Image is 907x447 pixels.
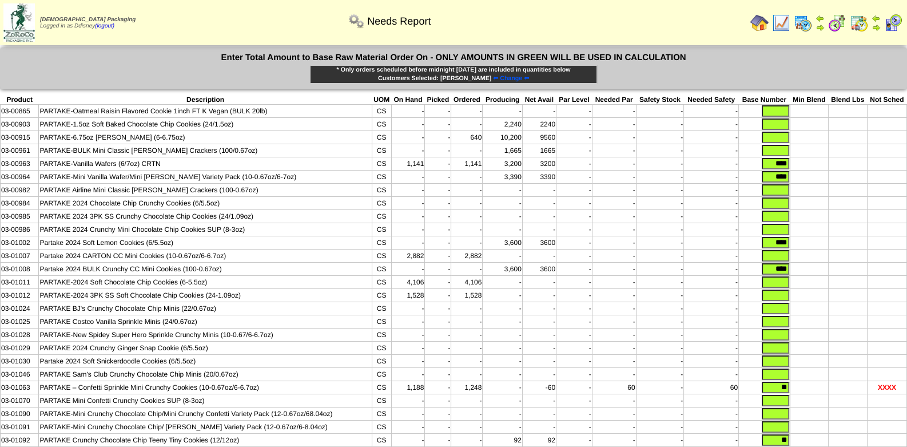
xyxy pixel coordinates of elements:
td: - [483,302,522,315]
td: - [425,184,451,197]
td: 03-01063 [1,381,39,394]
td: - [391,368,425,381]
img: calendarcustomer.gif [884,14,902,32]
td: PARTAKE 2024 Crunchy Mini Chocolate Chip Cookies SUP (8-3oz) [39,223,372,236]
td: - [522,329,556,342]
td: CS [372,342,391,355]
td: PARTAKE-6.75oz [PERSON_NAME] (6-6.75oz) [39,131,372,144]
td: - [636,223,684,236]
img: workflow.png [347,12,365,30]
td: - [636,355,684,368]
td: 1,665 [483,144,522,157]
td: 4,106 [451,276,483,289]
td: - [636,329,684,342]
td: - [636,210,684,223]
td: - [451,263,483,276]
td: - [425,210,451,223]
td: - [684,144,739,157]
td: 3,200 [483,157,522,171]
td: - [425,329,451,342]
td: - [425,302,451,315]
td: - [592,329,636,342]
td: - [522,276,556,289]
td: CS [372,157,391,171]
td: - [451,342,483,355]
a: (logout) [95,23,114,29]
td: CS [372,329,391,342]
td: 3,600 [483,263,522,276]
td: - [592,263,636,276]
td: PARTAKE – Confetti Sprinkle Mini Crunchy Cookies (10-0.67oz/6-6.7oz) [39,381,372,394]
th: Product [1,95,39,105]
td: - [522,302,556,315]
td: 03-01011 [1,276,39,289]
td: 640 [451,131,483,144]
img: zoroco-logo-small.webp [3,3,35,42]
td: - [636,302,684,315]
td: - [425,263,451,276]
td: - [425,118,451,131]
td: - [451,223,483,236]
td: 1,528 [391,289,425,302]
td: - [684,236,739,250]
td: - [684,171,739,184]
td: Partake 2024 CARTON CC Mini Cookies (10-0.67oz/6-6.7oz) [39,250,372,263]
td: - [451,315,483,329]
td: - [592,105,636,118]
td: 03-00984 [1,197,39,210]
td: - [451,329,483,342]
td: CS [372,184,391,197]
th: Base Number [738,95,790,105]
td: - [592,250,636,263]
td: PARTAKE Airline Mini Classic [PERSON_NAME] Crackers (100-0.67oz) [39,184,372,197]
td: PARTAKE 2024 3PK SS Crunchy Chocolate Chip Cookies (24/1.09oz) [39,210,372,223]
td: - [636,250,684,263]
td: 03-00986 [1,223,39,236]
td: - [592,131,636,144]
td: - [556,118,592,131]
td: - [636,171,684,184]
td: - [684,223,739,236]
td: - [556,250,592,263]
td: - [391,236,425,250]
td: - [556,171,592,184]
td: Partake 2024 Soft Lemon Cookies (6/5.5oz) [39,236,372,250]
td: - [556,105,592,118]
td: PARTAKE 2024 Chocolate Chip Crunchy Cookies (6/5.5oz) [39,197,372,210]
td: - [483,329,522,342]
td: - [636,236,684,250]
td: - [391,355,425,368]
td: CS [372,289,391,302]
td: - [391,171,425,184]
td: - [451,144,483,157]
td: CS [372,210,391,223]
td: 3600 [522,236,556,250]
td: - [556,315,592,329]
td: - [425,381,451,394]
td: PARTAKE BJ's Crunchy Chocolate Chip Minis (22/0.67oz) [39,302,372,315]
td: 10,200 [483,131,522,144]
td: - [425,236,451,250]
td: - [425,342,451,355]
td: 60 [684,381,739,394]
td: - [391,315,425,329]
td: - [556,236,592,250]
td: 03-01002 [1,236,39,250]
td: - [483,276,522,289]
td: CS [372,131,391,144]
td: - [483,105,522,118]
td: - [391,197,425,210]
td: PARTAKE Sam's Club Crunchy Chocolate Chip Minis (20/0.67oz) [39,368,372,381]
td: - [522,184,556,197]
td: 03-00865 [1,105,39,118]
td: CS [372,171,391,184]
td: - [636,342,684,355]
th: Picked [425,95,451,105]
td: 03-00915 [1,131,39,144]
td: - [425,144,451,157]
td: 03-00964 [1,171,39,184]
td: - [451,197,483,210]
td: - [556,223,592,236]
td: CS [372,302,391,315]
td: - [391,105,425,118]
